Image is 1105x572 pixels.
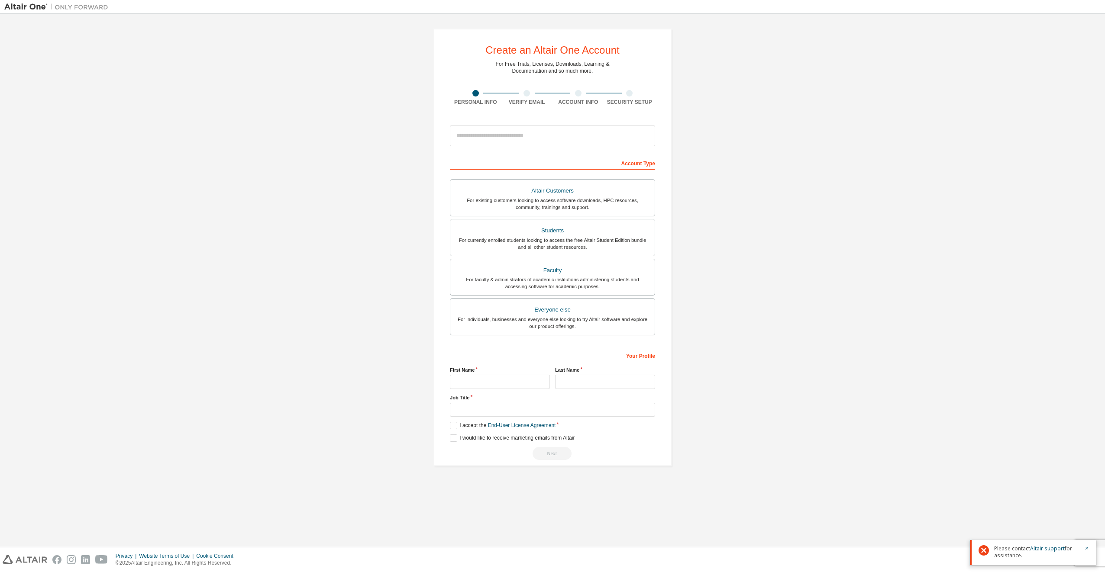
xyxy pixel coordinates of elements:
[450,366,550,373] label: First Name
[1030,545,1065,552] a: Altair support
[994,545,1079,559] span: Please contact for assistance.
[496,61,610,74] div: For Free Trials, Licenses, Downloads, Learning & Documentation and so much more.
[604,99,656,106] div: Security Setup
[450,348,655,362] div: Your Profile
[488,422,556,428] a: End-User License Agreement
[139,553,196,559] div: Website Terms of Use
[3,555,47,564] img: altair_logo.svg
[116,559,239,567] p: © 2025 Altair Engineering, Inc. All Rights Reserved.
[95,555,108,564] img: youtube.svg
[4,3,113,11] img: Altair One
[456,185,649,197] div: Altair Customers
[456,276,649,290] div: For faculty & administrators of academic institutions administering students and accessing softwa...
[81,555,90,564] img: linkedin.svg
[456,225,649,237] div: Students
[485,45,620,55] div: Create an Altair One Account
[456,237,649,251] div: For currently enrolled students looking to access the free Altair Student Edition bundle and all ...
[552,99,604,106] div: Account Info
[456,197,649,211] div: For existing customers looking to access software downloads, HPC resources, community, trainings ...
[501,99,553,106] div: Verify Email
[116,553,139,559] div: Privacy
[450,434,575,442] label: I would like to receive marketing emails from Altair
[456,264,649,276] div: Faculty
[450,447,655,460] div: Read and acccept EULA to continue
[52,555,61,564] img: facebook.svg
[450,99,501,106] div: Personal Info
[67,555,76,564] img: instagram.svg
[450,156,655,170] div: Account Type
[450,394,655,401] label: Job Title
[456,316,649,330] div: For individuals, businesses and everyone else looking to try Altair software and explore our prod...
[196,553,238,559] div: Cookie Consent
[456,304,649,316] div: Everyone else
[555,366,655,373] label: Last Name
[450,422,556,429] label: I accept the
